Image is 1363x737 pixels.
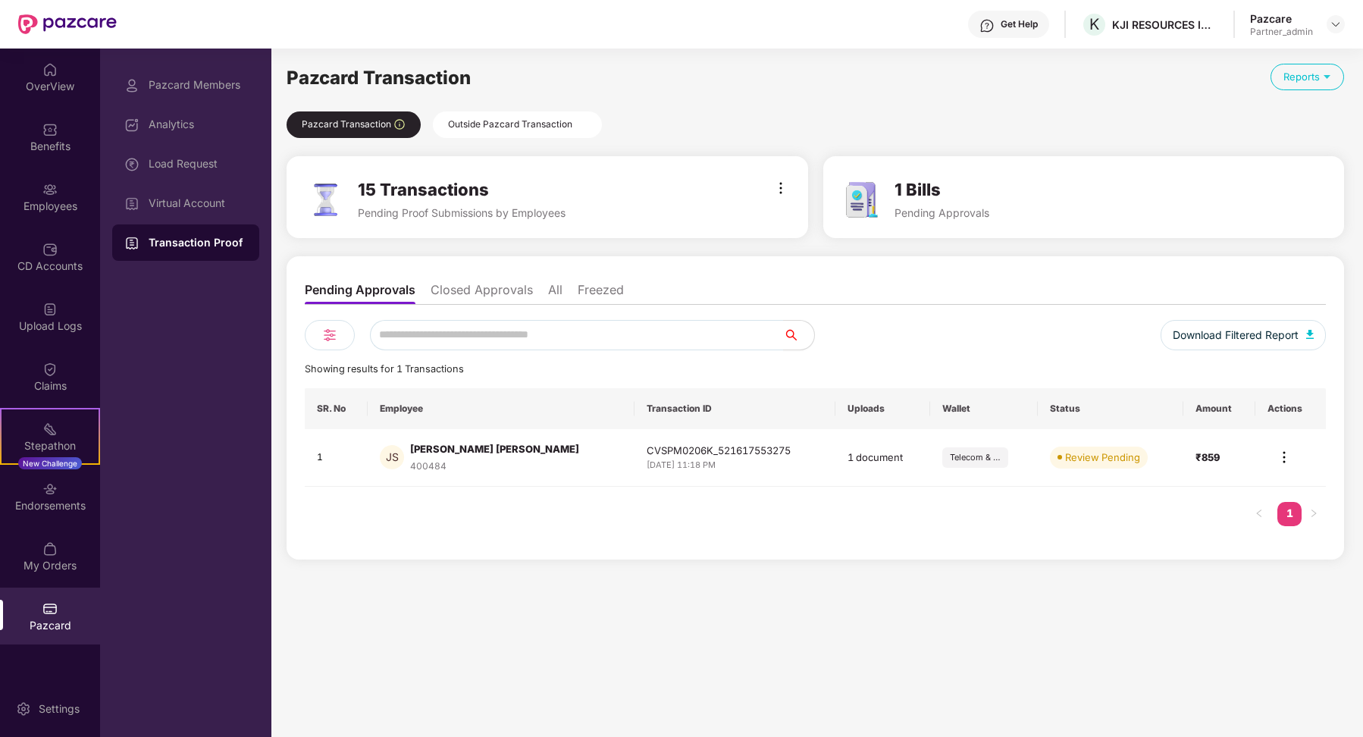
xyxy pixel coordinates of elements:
img: svg+xml;base64,PHN2ZyBpZD0iTW9yZS0zMngzMiIgeG1sbnM9Imh0dHA6Ly93d3cudzMub3JnLzIwMDAvc3ZnIiB3aWR0aD... [1275,448,1293,466]
div: Load Request [149,158,247,170]
div: Settings [34,701,84,717]
div: Transaction Proof [149,235,247,250]
div: Review Pending [1065,450,1140,465]
img: svg+xml;base64,PHN2ZyBpZD0iUGF6Y2FyZCIgeG1sbnM9Imh0dHA6Ly93d3cudzMub3JnLzIwMDAvc3ZnIiB3aWR0aD0iMj... [42,601,58,616]
span: K [1089,15,1099,33]
span: Pazcard Transaction [287,67,471,89]
div: [PERSON_NAME] [PERSON_NAME] [410,441,579,456]
div: CVSPM0206K_521617553275 [647,443,823,458]
th: Status [1038,388,1183,429]
div: Pazcare [1250,11,1313,26]
div: KJI RESOURCES INDIA PRIVATE LIMITED [1112,17,1218,32]
button: right [1302,502,1326,526]
li: Pending Approvals [305,282,415,304]
img: svg+xml;base64,PHN2ZyBpZD0iSW5mbyIgeG1sbnM9Imh0dHA6Ly93d3cudzMub3JnLzIwMDAvc3ZnIiB3aWR0aD0iMTQiIG... [575,118,587,130]
div: Analytics [149,118,247,130]
img: svg+xml;base64,PHN2ZyBpZD0iRGFzaGJvYXJkIiB4bWxucz0iaHR0cDovL3d3dy53My5vcmcvMjAwMC9zdmciIHdpZHRoPS... [124,118,139,133]
span: Download Filtered Report [1173,327,1299,343]
a: 1 [1277,502,1302,525]
div: Partner_admin [1250,26,1313,38]
li: All [548,282,562,304]
div: ₹859 [1195,450,1243,465]
li: Next Page [1302,502,1326,526]
th: Actions [1255,388,1326,429]
span: Showing results for 1 Transactions [305,363,464,375]
img: svg+xml;base64,PHN2ZyBpZD0iUHJvZmlsZSIgeG1sbnM9Imh0dHA6Ly93d3cudzMub3JnLzIwMDAvc3ZnIiB3aWR0aD0iMj... [124,78,139,93]
th: Wallet [930,388,1038,429]
img: svg+xml;base64,PHN2ZyBpZD0iVmlydHVhbF9BY2NvdW50IiBkYXRhLW5hbWU9IlZpcnR1YWwgQWNjb3VudCIgeG1sbnM9Im... [124,196,139,212]
div: Telecom & Broadband [942,447,1008,468]
img: svg+xml;base64,PHN2ZyBpZD0iTW9yZS0zMngzMiIgeG1sbnM9Imh0dHA6Ly93d3cudzMub3JnLzIwMDAvc3ZnIiB3aWR0aD... [772,179,790,197]
img: svg+xml;base64,PHN2ZyB4bWxucz0iaHR0cDovL3d3dy53My5vcmcvMjAwMC9zdmciIHhtbG5zOnhsaW5rPSJodHRwOi8vd3... [1306,330,1314,339]
img: svg+xml;base64,PHN2ZyBpZD0iSG9tZSIgeG1sbnM9Imh0dHA6Ly93d3cudzMub3JnLzIwMDAvc3ZnIiB3aWR0aD0iMjAiIG... [42,62,58,77]
div: 400484 [410,459,579,474]
div: Pending Approvals [895,206,989,219]
div: Stepathon [2,438,99,453]
td: 1 [305,429,368,487]
div: New Challenge [18,457,82,469]
img: svg+xml;base64,PHN2ZyBpZD0iSGVscC0zMngzMiIgeG1sbnM9Imh0dHA6Ly93d3cudzMub3JnLzIwMDAvc3ZnIiB3aWR0aD... [979,18,995,33]
div: Pazcard Transaction [287,111,421,138]
li: 1 [1277,502,1302,526]
div: 15 Transactions [358,179,566,200]
img: svg+xml;base64,PHN2ZyB4bWxucz0iaHR0cDovL3d3dy53My5vcmcvMjAwMC9zdmciIHdpZHRoPSIxOSIgaGVpZ2h0PSIxOS... [1320,69,1334,83]
div: Virtual Account [149,197,247,209]
img: svg+xml;base64,PHN2ZyB4bWxucz0iaHR0cDovL3d3dy53My5vcmcvMjAwMC9zdmciIHdpZHRoPSIyNCIgaGVpZ2h0PSIyNC... [321,326,339,344]
li: Previous Page [1247,502,1271,526]
span: JS [386,449,399,466]
img: FCegr84c3mAAAAAASUVORK5CYII= [841,179,882,220]
li: Freezed [578,282,624,304]
img: svg+xml;base64,PHN2ZyB4bWxucz0iaHR0cDovL3d3dy53My5vcmcvMjAwMC9zdmciIHdpZHRoPSIyMSIgaGVpZ2h0PSIyMC... [42,422,58,437]
li: Closed Approvals [431,282,533,304]
span: search [783,329,814,341]
button: left [1247,502,1271,526]
img: svg+xml;base64,PHN2ZyBpZD0iRHJvcGRvd24tMzJ4MzIiIHhtbG5zPSJodHRwOi8vd3d3LnczLm9yZy8yMDAwL3N2ZyIgd2... [1330,18,1342,30]
img: New Pazcare Logo [18,14,117,34]
th: Uploads [835,388,930,429]
th: Transaction ID [634,388,835,429]
th: SR. No [305,388,368,429]
button: Download Filtered Report [1161,320,1326,350]
span: left [1255,509,1264,518]
th: Employee [368,388,634,429]
button: search [783,320,815,350]
span: right [1309,509,1318,518]
div: 1 document [848,450,918,465]
div: 1 Bills [895,179,989,200]
img: svg+xml;base64,PHN2ZyBpZD0iVXBsb2FkX0xvZ3MiIGRhdGEtbmFtZT0iVXBsb2FkIExvZ3MiIHhtbG5zPSJodHRwOi8vd3... [42,302,58,317]
img: svg+xml;base64,PHN2ZyBpZD0iRW1wbG95ZWVzIiB4bWxucz0iaHR0cDovL3d3dy53My5vcmcvMjAwMC9zdmciIHdpZHRoPS... [42,182,58,197]
img: svg+xml;base64,PHN2ZyBpZD0iRW5kb3JzZW1lbnRzIiB4bWxucz0iaHR0cDovL3d3dy53My5vcmcvMjAwMC9zdmciIHdpZH... [42,481,58,497]
div: Outside Pazcard Transaction [433,111,602,138]
div: [DATE] 11:18 PM [647,459,823,472]
img: svg+xml;base64,PHN2ZyBpZD0iVmlydHVhbF9BY2NvdW50IiBkYXRhLW5hbWU9IlZpcnR1YWwgQWNjb3VudCIgeG1sbnM9Im... [124,236,139,251]
img: svg+xml;base64,PHN2ZyBpZD0iQmVuZWZpdHMiIHhtbG5zPSJodHRwOi8vd3d3LnczLm9yZy8yMDAwL3N2ZyIgd2lkdGg9Ij... [42,122,58,137]
img: svg+xml;base64,PHN2ZyBpZD0iQ2xhaW0iIHhtbG5zPSJodHRwOi8vd3d3LnczLm9yZy8yMDAwL3N2ZyIgd2lkdGg9IjIwIi... [42,362,58,377]
img: svg+xml;base64,PHN2ZyBpZD0iQ0RfQWNjb3VudHMiIGRhdGEtbmFtZT0iQ0QgQWNjb3VudHMiIHhtbG5zPSJodHRwOi8vd3... [42,242,58,257]
div: Get Help [1001,18,1038,30]
img: svg+xml;base64,PHN2ZyBpZD0iTXlfT3JkZXJzIiBkYXRhLW5hbWU9Ik15IE9yZGVycyIgeG1sbnM9Imh0dHA6Ly93d3cudz... [42,541,58,557]
img: svg+xml;base64,PHN2ZyBpZD0iU2V0dGluZy0yMHgyMCIgeG1sbnM9Imh0dHA6Ly93d3cudzMub3JnLzIwMDAvc3ZnIiB3aW... [16,701,31,717]
div: Pazcard Members [149,79,247,91]
div: Reports [1271,64,1344,90]
div: Pending Proof Submissions by Employees [358,206,566,219]
img: svg+xml;base64,PHN2ZyBpZD0iSW5mbyIgeG1sbnM9Imh0dHA6Ly93d3cudzMub3JnLzIwMDAvc3ZnIiB3aWR0aD0iMTQiIG... [393,118,406,130]
img: svg+xml;base64,PHN2ZyBpZD0iTG9hZF9SZXF1ZXN0IiBkYXRhLW5hbWU9IkxvYWQgUmVxdWVzdCIgeG1sbnM9Imh0dHA6Ly... [124,157,139,172]
th: Amount [1183,388,1255,429]
img: 97pll7D+ni52CJdqRIwAAAABJRU5ErkJggg== [305,179,346,220]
